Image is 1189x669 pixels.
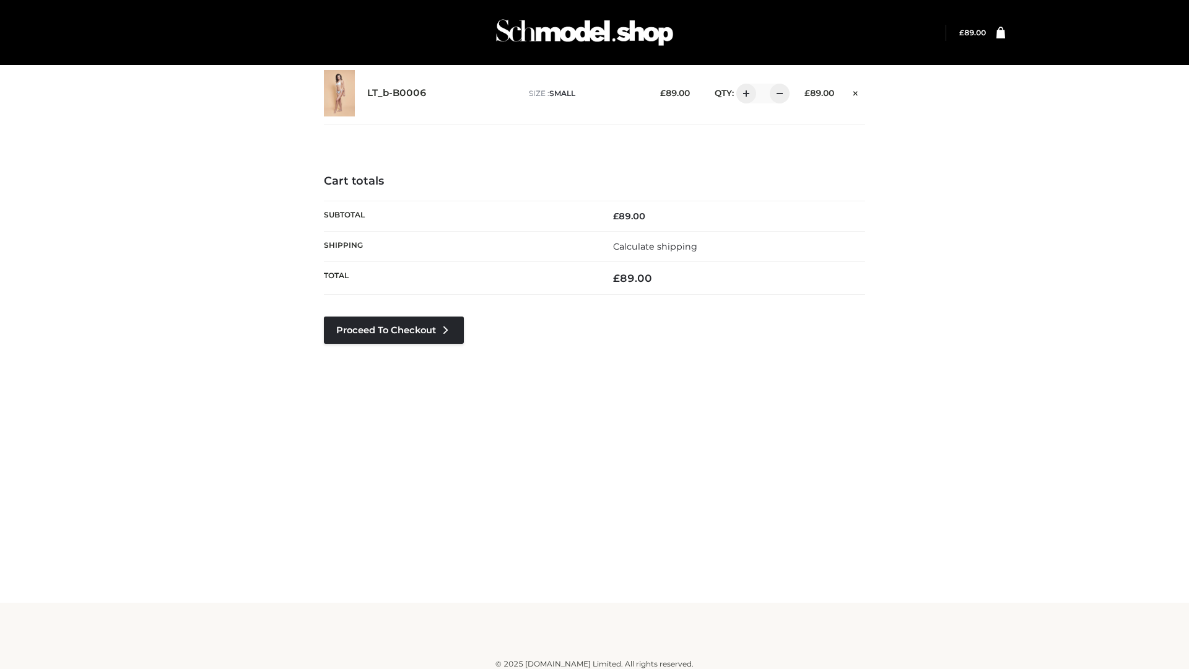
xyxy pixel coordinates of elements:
bdi: 89.00 [804,88,834,98]
img: LT_b-B0006 - SMALL [324,70,355,116]
span: £ [613,272,620,284]
th: Subtotal [324,201,594,231]
img: Schmodel Admin 964 [492,8,677,57]
th: Total [324,262,594,295]
bdi: 89.00 [613,272,652,284]
span: £ [660,88,666,98]
span: £ [959,28,964,37]
span: £ [613,211,619,222]
th: Shipping [324,231,594,261]
span: £ [804,88,810,98]
a: Remove this item [847,84,865,100]
bdi: 89.00 [660,88,690,98]
a: Proceed to Checkout [324,317,464,344]
div: QTY: [702,84,785,103]
h4: Cart totals [324,175,865,188]
span: SMALL [549,89,575,98]
a: Calculate shipping [613,241,697,252]
bdi: 89.00 [959,28,986,37]
p: size : [529,88,641,99]
a: LT_b-B0006 [367,87,427,99]
bdi: 89.00 [613,211,645,222]
a: £89.00 [959,28,986,37]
